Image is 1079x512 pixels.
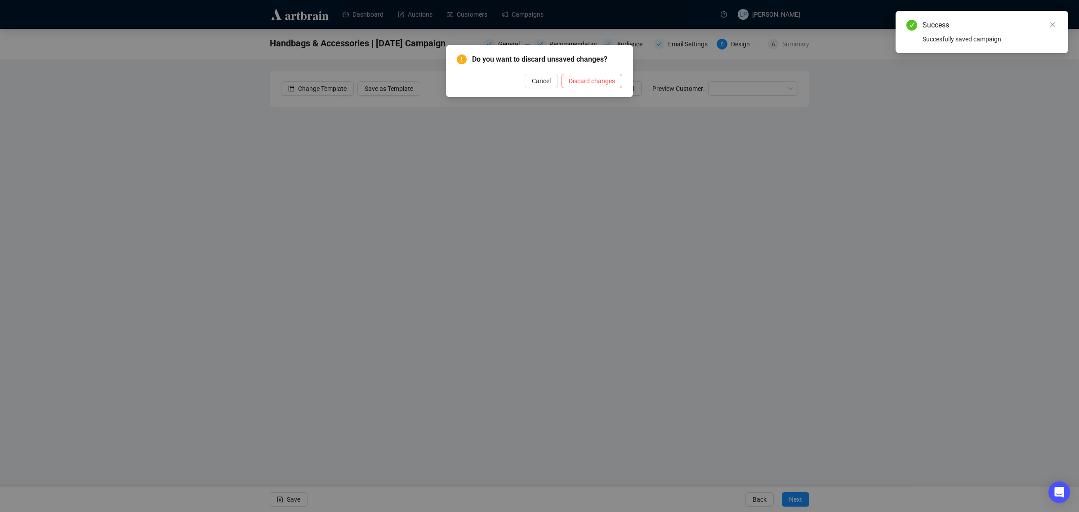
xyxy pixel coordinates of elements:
[525,74,558,88] button: Cancel
[569,76,615,86] span: Discard changes
[1048,481,1070,503] div: Open Intercom Messenger
[1048,20,1057,30] a: Close
[906,20,917,31] span: check-circle
[472,54,622,65] span: Do you want to discard unsaved changes?
[923,20,1057,31] div: Success
[562,74,622,88] button: Discard changes
[532,76,551,86] span: Cancel
[923,34,1057,44] div: Succesfully saved campaign
[1049,22,1056,28] span: close
[457,54,467,64] span: exclamation-circle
